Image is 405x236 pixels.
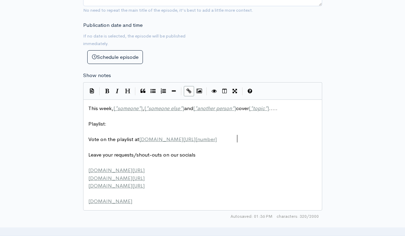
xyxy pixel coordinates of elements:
[83,72,111,79] label: Show notes
[193,105,195,111] span: [
[117,105,138,111] span: someone
[138,86,148,96] button: Quote
[206,87,207,95] i: |
[194,86,204,96] button: Insert Image
[197,136,215,142] span: number
[215,136,217,142] span: ]
[184,86,194,96] button: Create Link
[88,120,106,127] span: Playlist:
[88,105,278,111] span: This week, , and cover .....
[88,167,145,173] span: [DOMAIN_NAME][URL]
[230,86,240,96] button: Toggle Fullscreen
[195,136,197,142] span: [
[181,87,182,95] i: |
[88,151,195,158] span: Leave your requests/shout-outs on our socials
[139,136,195,142] span: [DOMAIN_NAME][URL]
[230,213,272,219] span: Autosaved: 01:36 PM
[234,105,236,111] span: ]
[113,105,115,111] span: [
[249,105,250,111] span: [
[141,105,143,111] span: ]
[83,33,185,47] small: If no date is selected, the episode will be published immediately.
[242,87,243,95] i: |
[83,7,253,13] small: No need to repeat the main title of the episode, it's best to add a little more context.
[267,105,269,111] span: ]
[197,105,232,111] span: another person
[102,86,112,96] button: Bold
[144,105,146,111] span: [
[158,86,169,96] button: Numbered List
[182,105,184,111] span: ]
[88,136,217,142] span: Vote on the playlist at
[253,105,265,111] span: topic
[88,198,132,204] span: [DOMAIN_NAME]
[135,87,136,95] i: |
[88,182,145,189] span: [DOMAIN_NAME][URL]
[112,86,123,96] button: Italic
[99,87,100,95] i: |
[87,86,97,96] button: Insert Show Notes Template
[220,86,230,96] button: Toggle Side by Side
[123,86,133,96] button: Heading
[148,86,158,96] button: Generic List
[88,175,145,181] span: [DOMAIN_NAME][URL]
[87,50,143,64] button: Schedule episode
[83,21,143,29] label: Publication date and time
[148,105,180,111] span: someone else
[209,86,220,96] button: Toggle Preview
[277,213,319,219] span: 320/2000
[169,86,179,96] button: Insert Horizontal Line
[245,86,255,96] button: Markdown Guide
